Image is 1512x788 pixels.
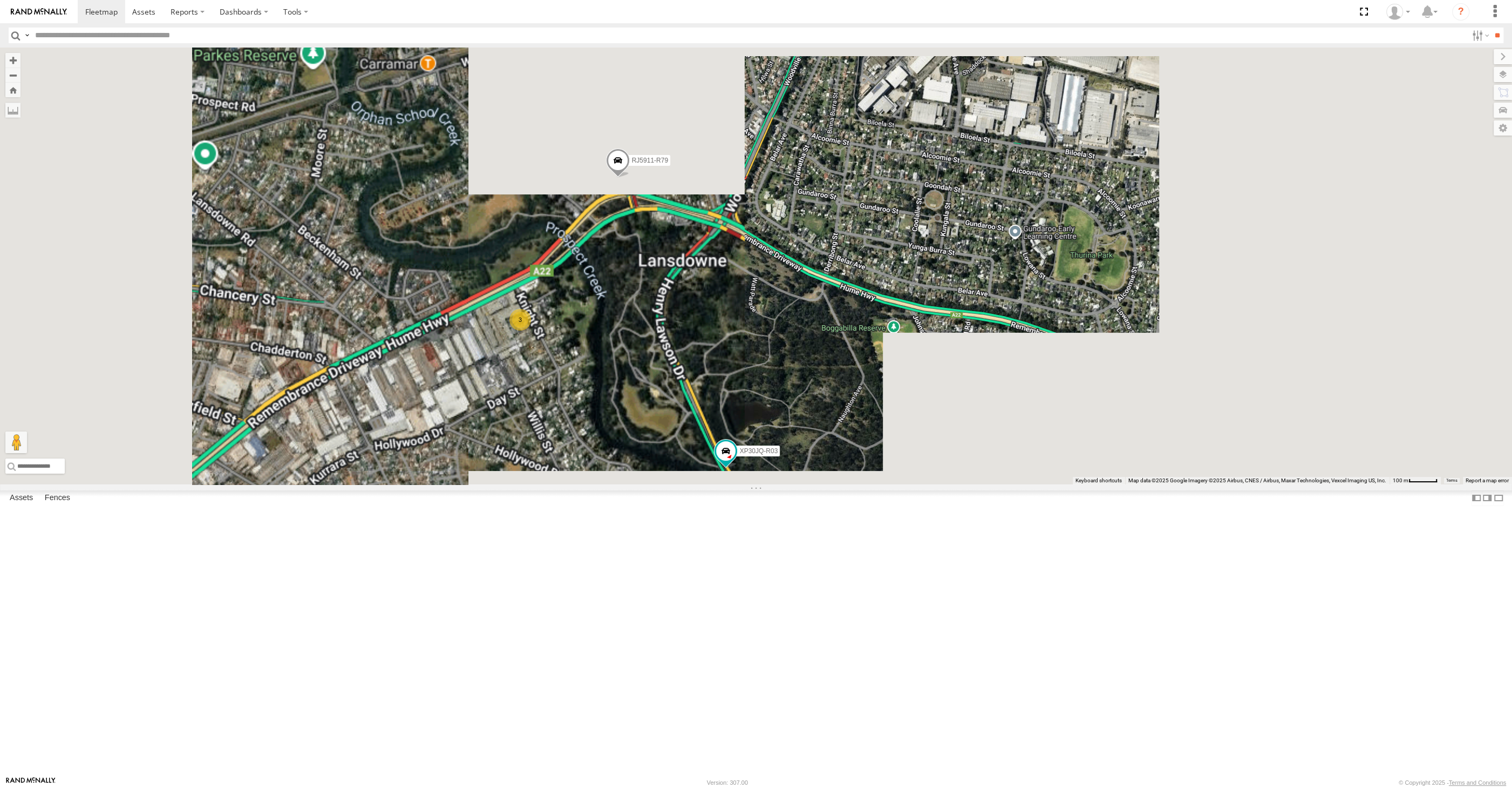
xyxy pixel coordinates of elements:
button: Keyboard shortcuts [1075,477,1122,484]
a: Report a map error [1466,477,1509,483]
label: Dock Summary Table to the Left [1471,490,1482,506]
label: Search Query [23,28,31,43]
button: Map Scale: 100 m per 50 pixels [1390,477,1441,484]
div: © Copyright 2025 - [1399,779,1506,786]
a: Terms (opens in new tab) [1446,479,1457,483]
img: rand-logo.svg [11,8,67,16]
label: Map Settings [1494,120,1512,136]
div: Quang MAC [1382,4,1414,20]
div: Version: 307.00 [707,779,748,786]
span: 100 m [1393,477,1408,483]
label: Measure [5,103,21,118]
button: Zoom out [5,68,21,83]
span: RJ5911-R79 [632,157,668,164]
label: Assets [4,490,38,506]
label: Dock Summary Table to the Right [1482,490,1493,506]
i: ? [1452,3,1469,21]
label: Hide Summary Table [1493,490,1504,506]
button: Zoom Home [5,83,21,97]
button: Drag Pegman onto the map to open Street View [5,432,27,453]
div: 3 [509,309,531,331]
span: Map data ©2025 Google Imagery ©2025 Airbus, CNES / Airbus, Maxar Technologies, Vexcel Imaging US,... [1128,477,1386,483]
label: Fences [39,490,76,506]
span: XP30JQ-R03 [740,447,778,455]
a: Terms and Conditions [1449,779,1506,786]
button: Zoom in [5,53,21,68]
label: Search Filter Options [1468,28,1491,43]
a: Visit our Website [6,777,56,788]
